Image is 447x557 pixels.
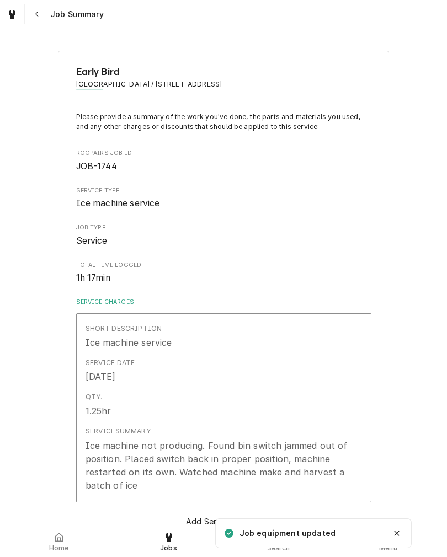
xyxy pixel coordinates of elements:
[86,439,349,492] div: Ice machine not producing. Found bin switch jammed out of position. Placed switch back in proper ...
[86,336,172,349] div: Ice machine service
[76,261,371,285] div: Total Time Logged
[47,9,104,20] span: Job Summary
[4,528,113,555] a: Home
[76,272,110,283] span: 1h 17min
[76,261,371,270] span: Total Time Logged
[379,544,397,553] span: Menu
[76,235,108,246] span: Service
[27,4,47,24] button: Navigate back
[76,186,371,210] div: Service Type
[76,186,371,195] span: Service Type
[76,112,371,132] p: Please provide a summary of the work you've done, the parts and materials you used, and any other...
[76,149,371,173] div: Roopairs Job ID
[76,223,371,247] div: Job Type
[76,313,371,502] button: Update Line Item
[86,324,162,334] div: Short Description
[76,65,371,98] div: Client Information
[86,426,151,436] div: Service Summary
[76,298,371,529] div: Service Charges
[76,149,371,158] span: Roopairs Job ID
[86,358,135,368] div: Service Date
[76,234,371,248] span: Job Type
[240,528,338,539] div: Job equipment updated
[76,197,371,210] span: Service Type
[160,544,177,553] span: Jobs
[76,198,160,208] span: Ice machine service
[86,404,111,417] div: 1.25hr
[76,271,371,285] span: Total Time Logged
[76,79,371,89] span: Address
[86,370,116,383] div: [DATE]
[267,544,290,553] span: Search
[2,4,22,24] a: Go to Jobs
[76,223,371,232] span: Job Type
[76,65,371,79] span: Name
[49,544,69,553] span: Home
[86,392,103,402] div: Qty.
[76,298,371,307] label: Service Charges
[184,513,263,529] button: Add Service Charge
[76,160,371,173] span: Roopairs Job ID
[76,161,117,172] span: JOB-1744
[114,528,223,555] a: Jobs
